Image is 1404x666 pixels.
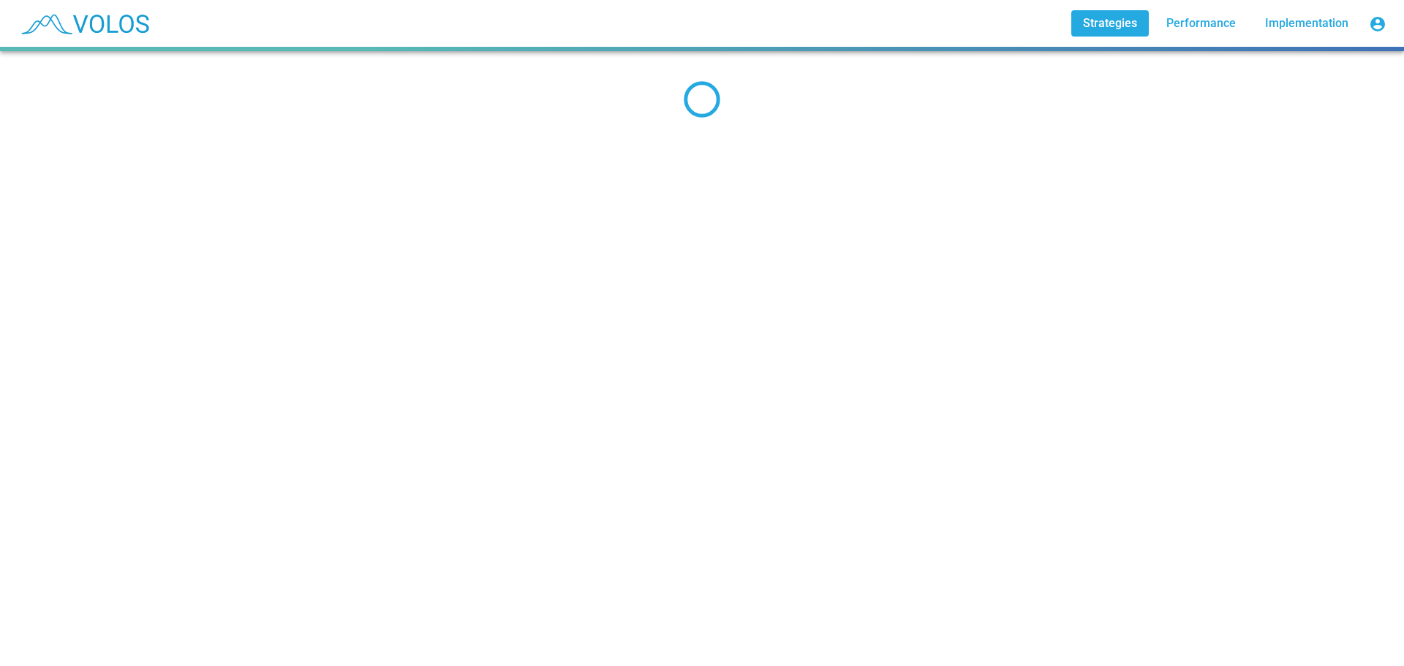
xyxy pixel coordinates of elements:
[1265,16,1348,30] span: Implementation
[1071,10,1149,37] a: Strategies
[1166,16,1236,30] span: Performance
[1369,15,1386,33] mat-icon: account_circle
[12,5,156,42] img: blue_transparent.png
[1083,16,1137,30] span: Strategies
[1253,10,1360,37] a: Implementation
[1155,10,1248,37] a: Performance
